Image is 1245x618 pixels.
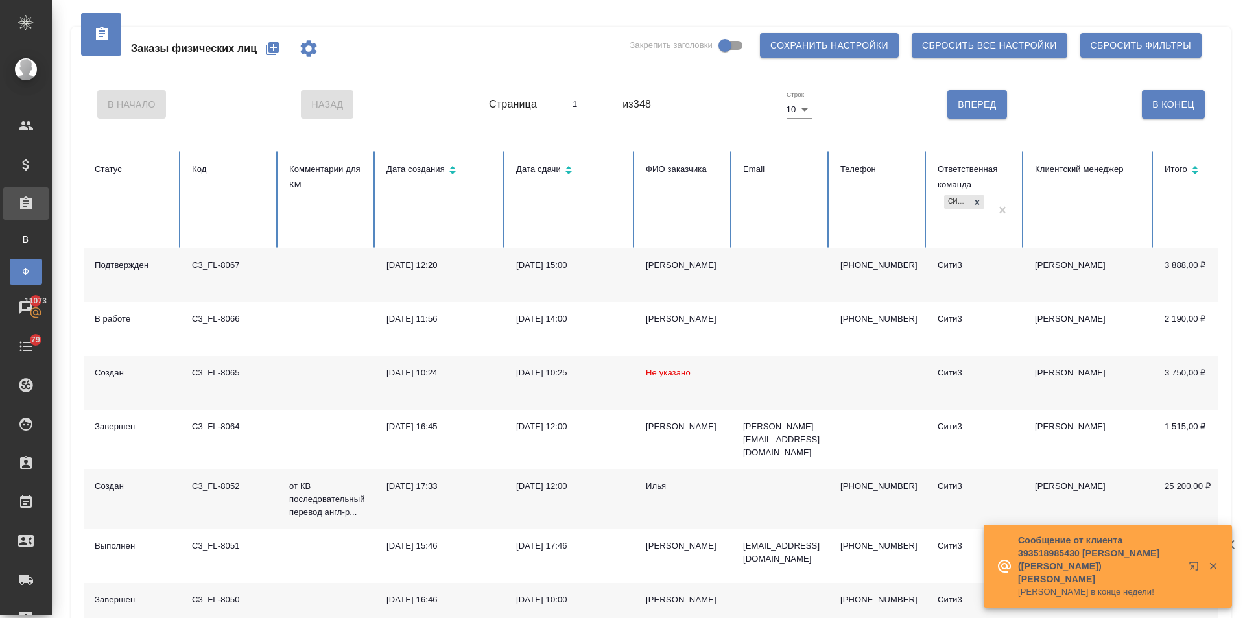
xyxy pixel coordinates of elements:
div: [PERSON_NAME] [646,540,722,553]
div: [DATE] 12:00 [516,480,625,493]
div: Ответственная команда [938,161,1014,193]
div: C3_FL-8065 [192,366,268,379]
span: Закрепить заголовки [630,39,713,52]
div: [PERSON_NAME] [646,259,722,272]
p: [EMAIL_ADDRESS][DOMAIN_NAME] [743,540,820,565]
div: [DATE] 10:25 [516,366,625,379]
div: Сити3 [938,313,1014,326]
div: Сити3 [938,540,1014,553]
div: Сити3 [938,593,1014,606]
span: Сбросить фильтры [1091,38,1191,54]
div: Выполнен [95,540,171,553]
p: Сообщение от клиента 393518985430 [PERSON_NAME] ([PERSON_NAME]) [PERSON_NAME] [1018,534,1180,586]
p: от КВ последовательный перевод англ-р... [289,480,366,519]
div: Сити3 [938,259,1014,272]
div: Комментарии для КМ [289,161,366,193]
span: Ф [16,265,36,278]
span: Не указано [646,368,691,377]
div: Создан [95,366,171,379]
div: [DATE] 17:46 [516,540,625,553]
div: Сити3 [938,420,1014,433]
p: [PHONE_NUMBER] [840,313,917,326]
div: [DATE] 15:46 [386,540,495,553]
button: Закрыть [1200,560,1226,572]
div: Сити3 [938,366,1014,379]
p: [PHONE_NUMBER] [840,480,917,493]
p: [PHONE_NUMBER] [840,540,917,553]
div: [DATE] 14:00 [516,313,625,326]
span: В Конец [1152,97,1194,113]
div: Код [192,161,268,177]
div: Телефон [840,161,917,177]
p: [PERSON_NAME][EMAIL_ADDRESS][DOMAIN_NAME] [743,420,820,459]
div: Создан [95,480,171,493]
p: [PHONE_NUMBER] [840,593,917,606]
div: Подтвержден [95,259,171,272]
p: [PERSON_NAME] в конце недели! [1018,586,1180,599]
a: В [10,226,42,252]
a: 79 [3,330,49,362]
button: Сбросить фильтры [1080,33,1202,58]
div: [DATE] 16:46 [386,593,495,606]
span: В [16,233,36,246]
td: [PERSON_NAME] [1025,248,1154,302]
div: C3_FL-8064 [192,420,268,433]
td: [PERSON_NAME] [1025,302,1154,356]
span: Страница [489,97,537,112]
div: C3_FL-8052 [192,480,268,493]
button: Создать [257,33,288,64]
div: C3_FL-8066 [192,313,268,326]
span: из 348 [622,97,651,112]
div: Завершен [95,593,171,606]
button: Сохранить настройки [760,33,899,58]
span: Сбросить все настройки [922,38,1057,54]
span: Заказы физических лиц [131,41,257,56]
div: Клиентский менеджер [1035,161,1144,177]
div: 10 [787,101,812,119]
a: Ф [10,259,42,285]
div: ФИО заказчика [646,161,722,177]
div: [PERSON_NAME] [646,313,722,326]
div: [DATE] 12:00 [516,420,625,433]
button: В Конец [1142,90,1205,119]
p: [PHONE_NUMBER] [840,259,917,272]
span: Сохранить настройки [770,38,888,54]
span: 11073 [17,294,54,307]
div: Сортировка [516,161,625,180]
div: Сити3 [944,195,970,209]
div: Илья [646,480,722,493]
button: Сбросить все настройки [912,33,1067,58]
div: Сортировка [1165,161,1241,180]
div: [DATE] 10:24 [386,366,495,379]
div: Сити3 [938,480,1014,493]
td: [PERSON_NAME] [1025,469,1154,529]
a: 11073 [3,291,49,324]
span: 79 [23,333,48,346]
button: Вперед [947,90,1006,119]
div: Завершен [95,420,171,433]
div: [DATE] 17:33 [386,480,495,493]
div: Сортировка [386,161,495,180]
div: [PERSON_NAME] [646,593,722,606]
td: [PERSON_NAME] [1025,410,1154,469]
label: Строк [787,91,804,98]
div: [DATE] 11:56 [386,313,495,326]
div: [DATE] 15:00 [516,259,625,272]
div: C3_FL-8050 [192,593,268,606]
div: C3_FL-8067 [192,259,268,272]
span: Вперед [958,97,996,113]
div: Email [743,161,820,177]
div: C3_FL-8051 [192,540,268,553]
button: Открыть в новой вкладке [1181,553,1212,584]
td: [PERSON_NAME] [1025,356,1154,410]
div: В работе [95,313,171,326]
div: [DATE] 10:00 [516,593,625,606]
div: [DATE] 16:45 [386,420,495,433]
div: [DATE] 12:20 [386,259,495,272]
div: Статус [95,161,171,177]
div: [PERSON_NAME] [646,420,722,433]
